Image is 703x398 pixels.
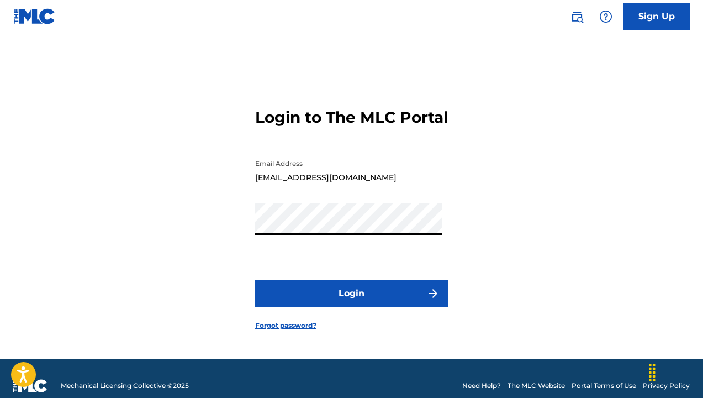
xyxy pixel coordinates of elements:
img: help [599,10,612,23]
a: Public Search [566,6,588,28]
img: search [570,10,584,23]
h3: Login to The MLC Portal [255,108,448,127]
div: Help [595,6,617,28]
a: Forgot password? [255,321,316,331]
a: The MLC Website [508,381,565,391]
div: Glisser [643,356,661,389]
img: f7272a7cc735f4ea7f67.svg [426,287,440,300]
a: Portal Terms of Use [572,381,636,391]
img: MLC Logo [13,8,56,24]
span: Mechanical Licensing Collective © 2025 [61,381,189,391]
div: Widget de chat [648,345,703,398]
img: logo [13,379,47,392]
iframe: Chat Widget [648,345,703,398]
a: Sign Up [623,3,690,30]
button: Login [255,280,448,307]
a: Need Help? [462,381,501,391]
a: Privacy Policy [643,381,690,391]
